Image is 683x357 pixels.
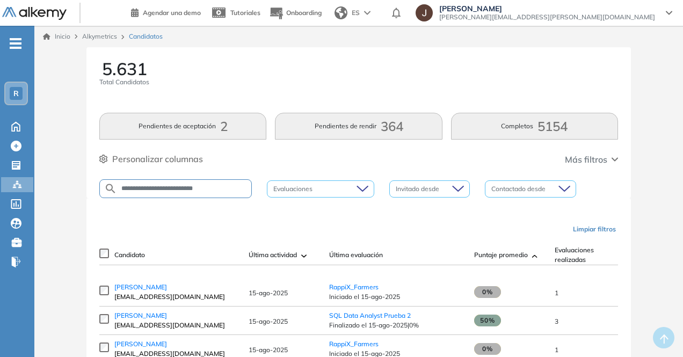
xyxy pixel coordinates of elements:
a: Inicio [43,32,70,41]
span: Alkymetrics [82,32,117,40]
span: [PERSON_NAME] [114,340,167,348]
img: [missing "en.ARROW_ALT" translation] [301,254,307,258]
span: 0% [474,343,501,355]
span: 15-ago-2025 [249,289,288,297]
span: [EMAIL_ADDRESS][DOMAIN_NAME] [114,320,238,330]
button: Completos5154 [451,113,618,140]
span: Más filtros [565,153,607,166]
span: Candidato [114,250,145,260]
span: 1 [555,346,558,354]
a: RappiX_Farmers [329,340,379,348]
img: arrow [364,11,370,15]
span: 1 [555,289,558,297]
button: Más filtros [565,153,618,166]
span: Puntaje promedio [474,250,528,260]
a: Agendar una demo [131,5,201,18]
button: Onboarding [269,2,322,25]
button: Personalizar columnas [99,152,203,165]
img: [missing "en.ARROW_ALT" translation] [532,254,537,258]
a: [PERSON_NAME] [114,311,238,320]
span: [PERSON_NAME] [114,311,167,319]
span: [PERSON_NAME] [439,4,655,13]
button: Pendientes de rendir364 [275,113,442,140]
span: ES [352,8,360,18]
span: Total Candidatos [99,77,149,87]
span: [PERSON_NAME][EMAIL_ADDRESS][PERSON_NAME][DOMAIN_NAME] [439,13,655,21]
span: 15-ago-2025 [249,317,288,325]
a: [PERSON_NAME] [114,339,238,349]
span: Onboarding [286,9,322,17]
img: world [335,6,347,19]
span: 0% [474,286,501,298]
i: - [10,42,21,45]
a: [PERSON_NAME] [114,282,238,292]
span: Evaluaciones realizadas [555,245,615,265]
a: SQL Data Analyst Prueba 2 [329,311,411,319]
img: SEARCH_ALT [104,182,117,195]
button: Limpiar filtros [569,220,620,238]
span: Candidatos [129,32,163,41]
span: Última evaluación [329,250,383,260]
img: Logo [2,7,67,20]
span: Agendar una demo [143,9,201,17]
span: Tutoriales [230,9,260,17]
span: 15-ago-2025 [249,346,288,354]
span: Última actividad [249,250,297,260]
span: Personalizar columnas [112,152,203,165]
span: Finalizado el 15-ago-2025 | 0% [329,320,463,330]
span: [EMAIL_ADDRESS][DOMAIN_NAME] [114,292,238,302]
span: 3 [555,317,558,325]
button: Pendientes de aceptación2 [99,113,266,140]
span: R [13,89,19,98]
span: 5.631 [102,60,147,77]
a: RappiX_Farmers [329,283,379,291]
span: 50% [474,315,501,326]
span: Iniciado el 15-ago-2025 [329,292,463,302]
span: [PERSON_NAME] [114,283,167,291]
